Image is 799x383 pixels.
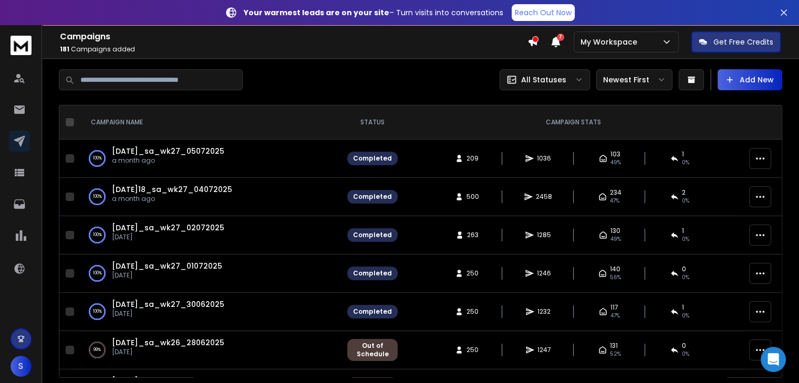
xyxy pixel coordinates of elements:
div: Completed [353,193,392,201]
span: 209 [466,154,479,163]
span: 250 [466,269,479,278]
span: 47 % [610,197,619,205]
a: Reach Out Now [512,4,575,21]
a: [DATE]_sa_wk27_30062025 [112,299,224,310]
th: CAMPAIGN NAME [78,105,341,140]
span: 500 [466,193,479,201]
span: 1232 [537,307,551,316]
p: 100 % [93,191,102,202]
div: Completed [353,154,392,163]
a: [DATE]18_sa_wk27_04072025 [112,184,232,195]
span: 1 [682,150,684,158]
strong: Your warmest leads are on your site [244,7,389,18]
span: 103 [610,150,620,158]
span: 0 % [682,273,689,282]
span: 0 % [682,312,689,320]
span: 140 [610,265,620,273]
span: 117 [610,303,618,312]
div: Open Intercom Messenger [761,347,786,372]
p: [DATE] [112,348,224,356]
p: [DATE] [112,310,224,318]
a: [DATE]_sa_wk27_05072025 [112,146,224,156]
span: 234 [610,188,621,197]
div: Completed [353,269,392,278]
p: a month ago [112,156,224,165]
h1: Campaigns [60,30,527,43]
span: 250 [466,346,479,354]
td: 100%[DATE]_sa_wk27_30062025[DATE] [78,293,341,331]
p: [DATE] [112,233,224,241]
img: logo [11,36,32,55]
span: 0 % [682,158,689,167]
p: [DATE] [112,271,222,280]
p: 100 % [93,268,102,279]
span: 52 % [610,350,621,358]
p: 100 % [93,306,102,317]
button: S [11,356,32,377]
span: 7 [557,34,564,41]
p: 100 % [93,153,102,164]
span: 1 [682,303,684,312]
div: Out of Schedule [353,342,392,358]
span: 2 [682,188,686,197]
span: 1285 [537,231,551,239]
span: 181 [60,45,69,54]
span: 49 % [610,158,621,167]
td: 100%[DATE]_sa_wk27_01072025[DATE] [78,254,341,293]
a: [DATE]_sa_wk27_01072025 [112,261,222,271]
p: a month ago [112,195,232,203]
span: 263 [467,231,479,239]
span: 131 [610,342,618,350]
th: STATUS [341,105,404,140]
span: 0 % [682,235,689,243]
p: All Statuses [521,75,566,85]
div: Completed [353,307,392,316]
p: 99 % [94,345,101,355]
span: 0 % [682,350,689,358]
button: Newest First [596,69,672,90]
span: 1036 [537,154,551,163]
p: 100 % [93,230,102,240]
span: 49 % [610,235,621,243]
span: 47 % [610,312,620,320]
span: 1247 [537,346,551,354]
span: 1246 [537,269,551,278]
span: 0 [682,342,686,350]
span: 0 % [682,197,689,205]
th: CAMPAIGN STATS [404,105,743,140]
button: Add New [718,69,782,90]
span: 1 [682,227,684,235]
a: [DATE]_sa_wk27_02072025 [112,222,224,233]
div: Completed [353,231,392,239]
span: 0 [682,265,686,273]
p: – Turn visits into conversations [244,7,503,18]
td: 100%[DATE]_sa_wk27_02072025[DATE] [78,216,341,254]
a: [DATE]_sa_wk26_28062025 [112,337,224,348]
p: Get Free Credits [713,37,773,47]
td: 99%[DATE]_sa_wk26_28062025[DATE] [78,331,341,369]
td: 100%[DATE]_sa_wk27_05072025a month ago [78,140,341,178]
span: 2458 [536,193,552,201]
span: 250 [466,307,479,316]
button: Get Free Credits [691,31,781,52]
p: Campaigns added [60,45,527,54]
span: 130 [610,227,620,235]
p: My Workspace [580,37,641,47]
p: Reach Out Now [515,7,572,18]
td: 100%[DATE]18_sa_wk27_04072025a month ago [78,178,341,216]
span: 56 % [610,273,621,282]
